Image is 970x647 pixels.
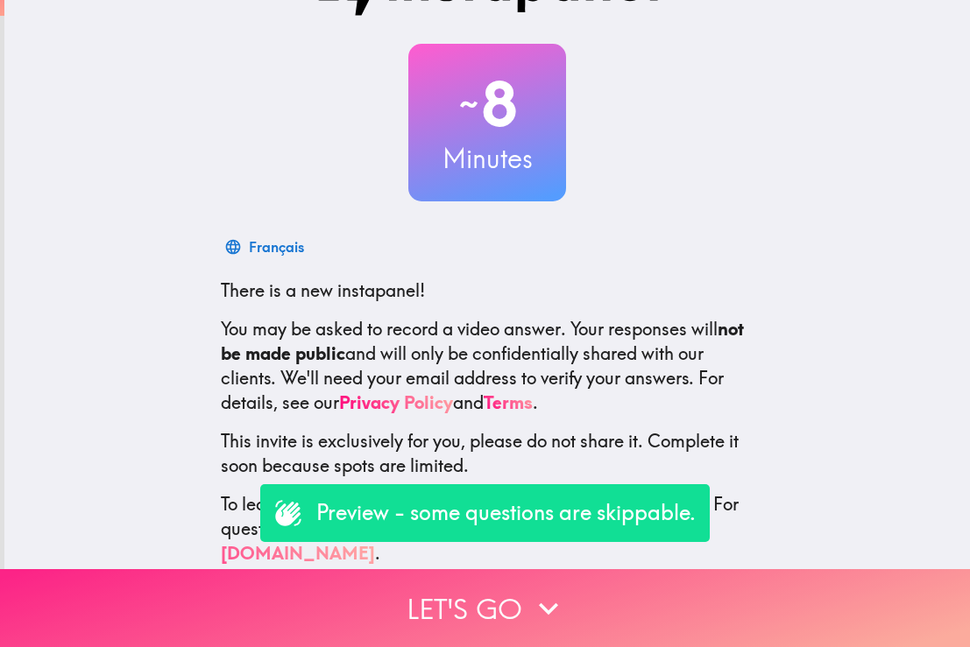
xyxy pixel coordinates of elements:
[249,235,304,259] div: Français
[221,517,605,564] a: [EMAIL_ADDRESS][DOMAIN_NAME]
[484,391,533,413] a: Terms
[316,498,696,528] p: Preview - some questions are skippable.
[221,279,425,301] span: There is a new instapanel!
[221,318,744,364] b: not be made public
[221,429,754,478] p: This invite is exclusively for you, please do not share it. Complete it soon because spots are li...
[221,317,754,415] p: You may be asked to record a video answer. Your responses will and will only be confidentially sh...
[457,78,481,130] span: ~
[221,492,754,566] p: To learn more about Instapanel, check out . For questions or help, email us at .
[221,229,311,264] button: Français
[408,140,566,177] h3: Minutes
[339,391,453,413] a: Privacy Policy
[408,68,566,140] h2: 8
